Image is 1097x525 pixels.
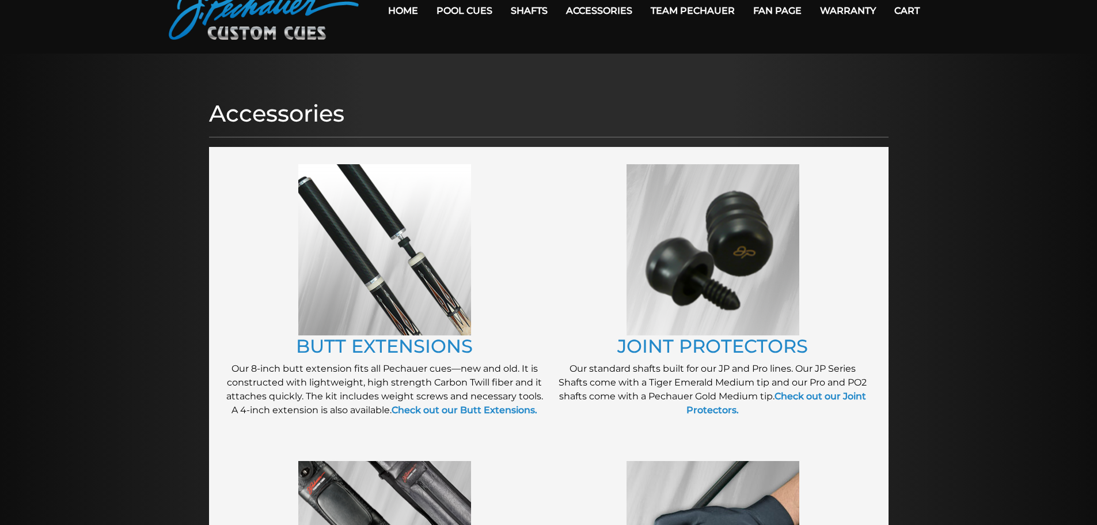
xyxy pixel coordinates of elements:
[392,405,537,416] a: Check out our Butt Extensions.
[617,335,808,357] a: JOINT PROTECTORS
[209,100,889,127] h1: Accessories
[555,362,871,417] p: Our standard shafts built for our JP and Pro lines. Our JP Series Shafts come with a Tiger Emeral...
[296,335,473,357] a: BUTT EXTENSIONS
[226,362,543,417] p: Our 8-inch butt extension fits all Pechauer cues—new and old. It is constructed with lightweight,...
[686,391,866,416] a: Check out our Joint Protectors.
